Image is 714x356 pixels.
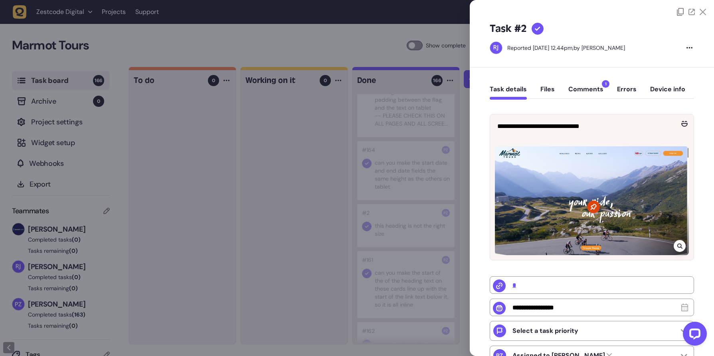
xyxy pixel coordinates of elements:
iframe: LiveChat chat widget [676,319,710,352]
span: 1 [602,80,609,88]
p: Select a task priority [512,327,578,335]
button: Device info [650,85,685,100]
button: Comments [568,85,603,100]
button: Files [540,85,555,100]
div: Reported [DATE] 12.44pm, [507,44,574,51]
div: by [PERSON_NAME] [507,44,625,52]
h5: Task #2 [490,22,527,35]
button: Errors [617,85,637,100]
button: Task details [490,85,527,100]
img: Riki-leigh Jones [490,42,502,54]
